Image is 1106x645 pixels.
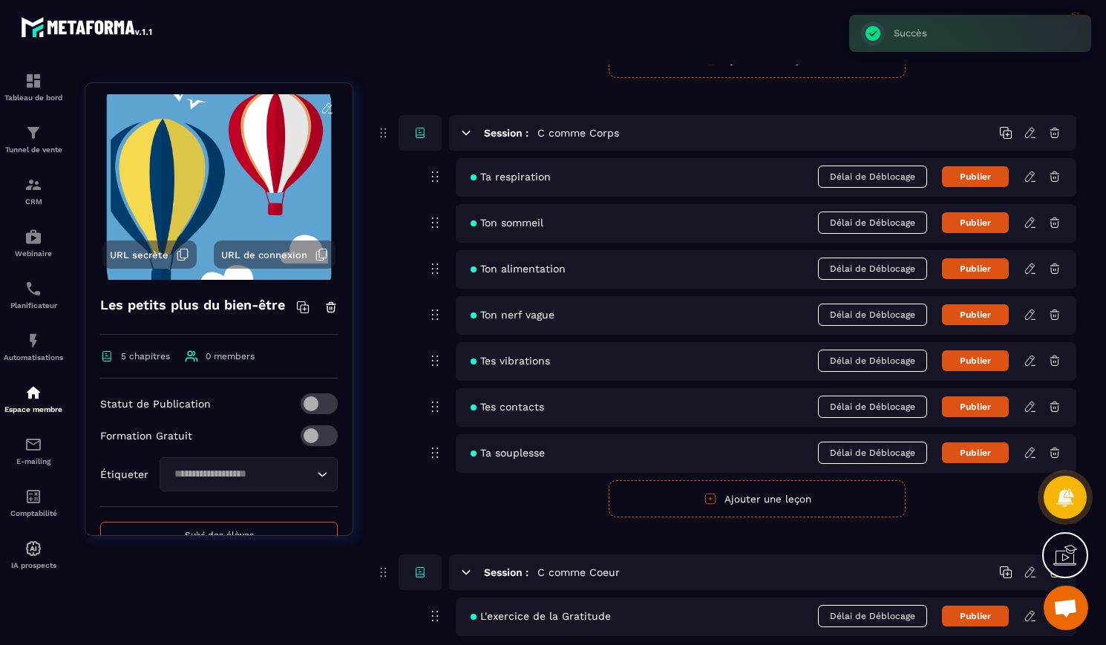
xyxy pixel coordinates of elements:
img: scheduler [24,280,42,298]
a: automationsautomationsWebinaire [4,217,63,269]
a: automationsautomationsAutomatisations [4,321,63,373]
img: background [96,94,341,280]
span: Suivi des élèves [185,530,254,540]
h6: Session : [484,566,529,578]
p: Automatisations [4,353,63,361]
h5: C comme Corps [537,125,619,140]
p: Étiqueter [100,468,148,480]
button: Publier [942,442,1009,463]
p: Tunnel de vente [4,145,63,154]
button: Publier [942,212,1009,233]
span: URL de connexion [221,249,307,261]
button: Publier [942,166,1009,187]
img: automations [24,540,42,557]
span: Délai de Déblocage [818,396,927,418]
button: URL secrète [102,240,197,269]
span: L'exercice de la Gratitude [471,610,611,622]
img: automations [24,332,42,350]
span: Délai de Déblocage [818,258,927,280]
p: Webinaire [4,249,63,258]
p: Statut de Publication [100,398,211,410]
button: Publier [942,606,1009,626]
button: Publier [942,258,1009,279]
span: Délai de Déblocage [818,605,927,627]
span: Délai de Déblocage [818,304,927,326]
p: Planificateur [4,301,63,310]
span: Délai de Déblocage [818,166,927,188]
a: accountantaccountantComptabilité [4,477,63,528]
p: CRM [4,197,63,206]
p: Tableau de bord [4,94,63,102]
a: formationformationTableau de bord [4,61,63,113]
p: Espace membre [4,405,63,413]
button: Publier [942,304,1009,325]
span: Délai de Déblocage [818,442,927,464]
button: URL de connexion [214,240,336,269]
span: 0 members [206,351,255,361]
p: E-mailing [4,457,63,465]
h4: Les petits plus du bien-être [100,295,285,315]
a: Ouvrir le chat [1044,586,1088,630]
button: Publier [942,396,1009,417]
img: automations [24,228,42,246]
a: emailemailE-mailing [4,425,63,477]
button: Publier [942,350,1009,371]
span: Ton sommeil [471,217,543,229]
a: automationsautomationsEspace membre [4,373,63,425]
img: logo [21,13,154,40]
button: Suivi des élèves [100,522,338,549]
button: Ajouter une leçon [609,480,906,517]
span: URL secrète [110,249,168,261]
img: email [24,436,42,454]
input: Search for option [169,466,313,482]
span: Ton nerf vague [471,309,554,321]
span: Ton alimentation [471,263,566,275]
img: automations [24,384,42,402]
a: formationformationCRM [4,165,63,217]
span: Tes vibrations [471,355,550,367]
img: formation [24,176,42,194]
span: Tes contacts [471,401,544,413]
span: Ta souplesse [471,447,545,459]
span: Délai de Déblocage [818,212,927,234]
span: Délai de Déblocage [818,350,927,372]
img: formation [24,124,42,142]
a: formationformationTunnel de vente [4,113,63,165]
span: Ta respiration [471,171,551,183]
a: schedulerschedulerPlanificateur [4,269,63,321]
p: Formation Gratuit [100,430,192,442]
img: accountant [24,488,42,505]
h5: C comme Coeur [537,565,620,580]
span: 5 chapitres [121,351,170,361]
p: IA prospects [4,561,63,569]
div: Search for option [160,457,338,491]
img: formation [24,72,42,90]
p: Comptabilité [4,509,63,517]
h6: Session : [484,127,529,139]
